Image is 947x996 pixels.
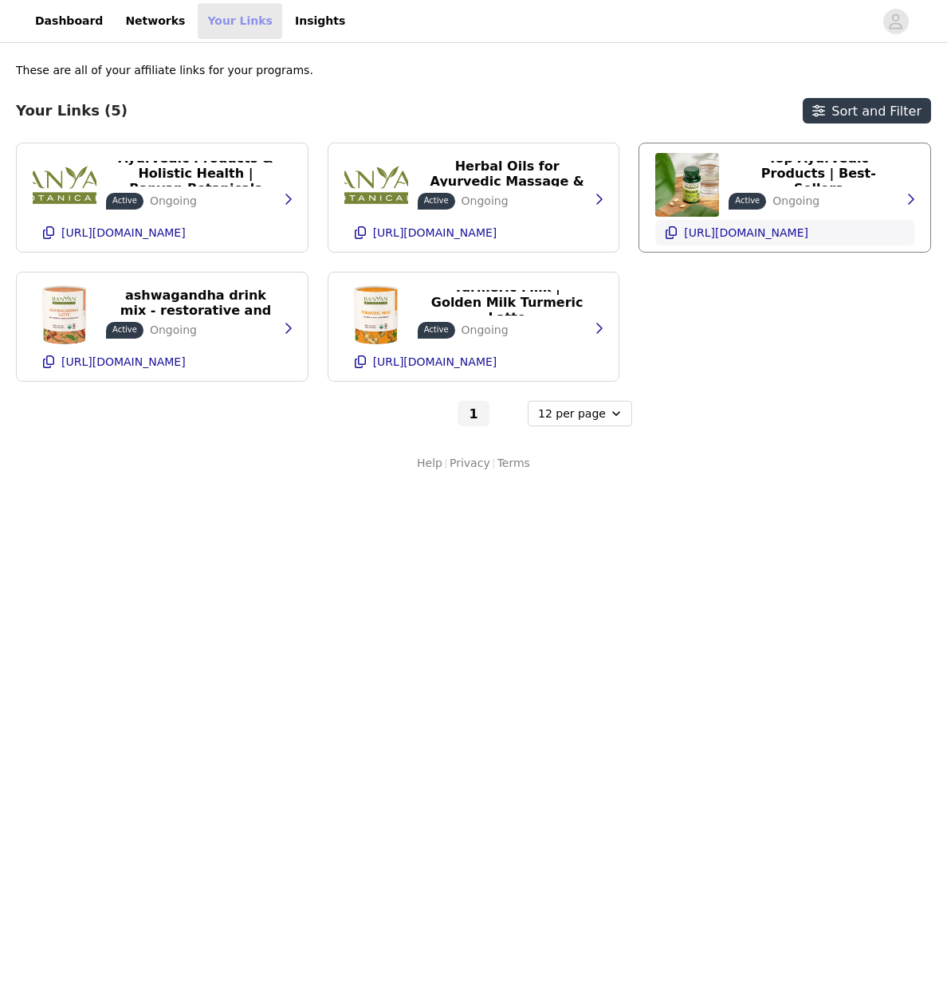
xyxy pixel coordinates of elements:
[427,143,587,204] p: Ayurvedic Oils - Herbal Oils for Ayurvedic Massage & Abhyanga Body Oil
[116,151,276,196] p: Ayurvedic Products & Holistic Health | Banyan Botanicals
[150,322,197,339] p: Ongoing
[735,194,760,206] p: Active
[33,220,292,245] button: [URL][DOMAIN_NAME]
[458,401,489,426] button: Go To Page 1
[33,282,96,346] img: Ashwagandha Latte - ashwagandha drink mix - restorative and mildly spiced
[26,3,112,39] a: Dashboard
[285,3,355,39] a: Insights
[729,161,908,186] button: Top Ayurvedic Products | Best-Sellers
[344,220,603,245] button: [URL][DOMAIN_NAME]
[16,62,313,79] p: These are all of your affiliate links for your programs.
[450,455,490,472] a: Privacy
[655,220,914,245] button: [URL][DOMAIN_NAME]
[418,161,597,186] button: Ayurvedic Oils - Herbal Oils for Ayurvedic Massage & Abhyanga Body Oil
[418,290,597,316] button: Turmeric Milk | Golden Milk Turmeric Latte
[422,401,454,426] button: Go to previous page
[493,401,525,426] button: Go to next page
[344,282,408,346] img: Turmeric Milk | Golden Milk Turmeric Latte
[116,273,276,333] p: Ashwagandha Latte - ashwagandha drink mix - restorative and mildly spiced
[424,194,449,206] p: Active
[344,153,408,217] img: Ayurvedic Oils - Herbal Oils for Ayurvedic Massage & Abhyanga Body Oil
[424,324,449,335] p: Active
[497,455,530,472] a: Terms
[684,226,808,239] p: [URL][DOMAIN_NAME]
[112,324,137,335] p: Active
[106,290,285,316] button: Ashwagandha Latte - ashwagandha drink mix - restorative and mildly spiced
[373,355,497,368] p: [URL][DOMAIN_NAME]
[150,193,197,210] p: Ongoing
[417,455,442,472] a: Help
[198,3,282,39] a: Your Links
[33,153,96,217] img: Ayurvedic Products & Holistic Health | Banyan Botanicals
[344,349,603,374] button: [URL][DOMAIN_NAME]
[106,161,285,186] button: Ayurvedic Products & Holistic Health | Banyan Botanicals
[61,226,186,239] p: [URL][DOMAIN_NAME]
[655,153,719,217] img: Top Ayurvedic Products | Best-Sellers
[462,322,509,339] p: Ongoing
[427,280,587,325] p: Turmeric Milk | Golden Milk Turmeric Latte
[738,151,898,196] p: Top Ayurvedic Products | Best-Sellers
[116,3,195,39] a: Networks
[803,98,931,124] button: Sort and Filter
[33,349,292,374] button: [URL][DOMAIN_NAME]
[373,226,497,239] p: [URL][DOMAIN_NAME]
[112,194,137,206] p: Active
[888,9,903,34] div: avatar
[462,193,509,210] p: Ongoing
[772,193,819,210] p: Ongoing
[61,355,186,368] p: [URL][DOMAIN_NAME]
[16,102,128,120] h3: Your Links (5)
